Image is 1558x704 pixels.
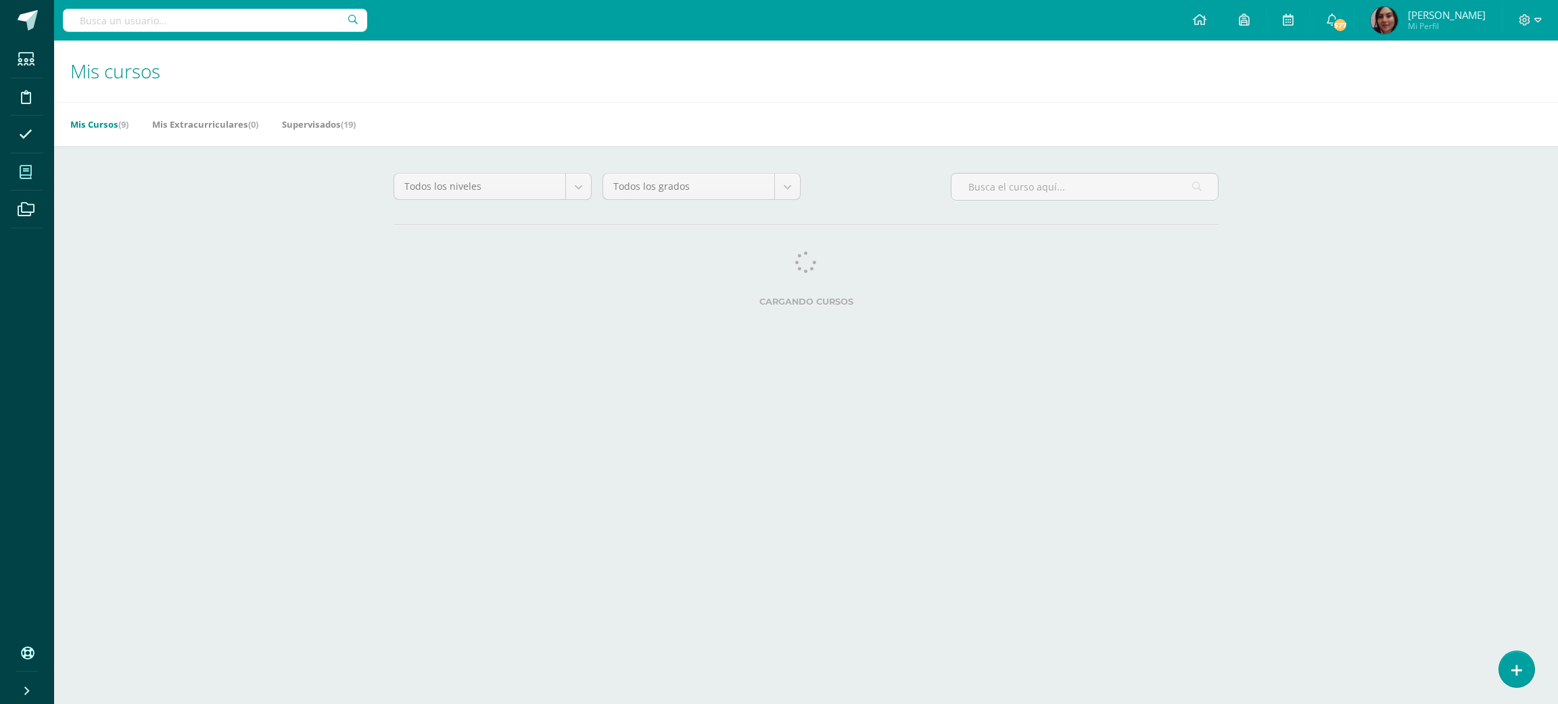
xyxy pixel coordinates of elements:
input: Busca un usuario... [63,9,367,32]
span: Mis cursos [70,58,160,84]
img: 3843fb34685ba28fd29906e75e029183.png [1371,7,1398,34]
span: Mi Perfil [1408,20,1486,32]
label: Cargando cursos [394,297,1219,307]
a: Supervisados(19) [282,114,356,135]
a: Mis Extracurriculares(0) [152,114,258,135]
span: (0) [248,118,258,130]
span: [PERSON_NAME] [1408,8,1486,22]
span: (19) [341,118,356,130]
span: 577 [1332,18,1347,32]
span: Todos los grados [613,174,764,199]
a: Todos los grados [603,174,800,199]
span: Todos los niveles [404,174,555,199]
input: Busca el curso aquí... [951,174,1218,200]
a: Mis Cursos(9) [70,114,128,135]
span: (9) [118,118,128,130]
a: Todos los niveles [394,174,591,199]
